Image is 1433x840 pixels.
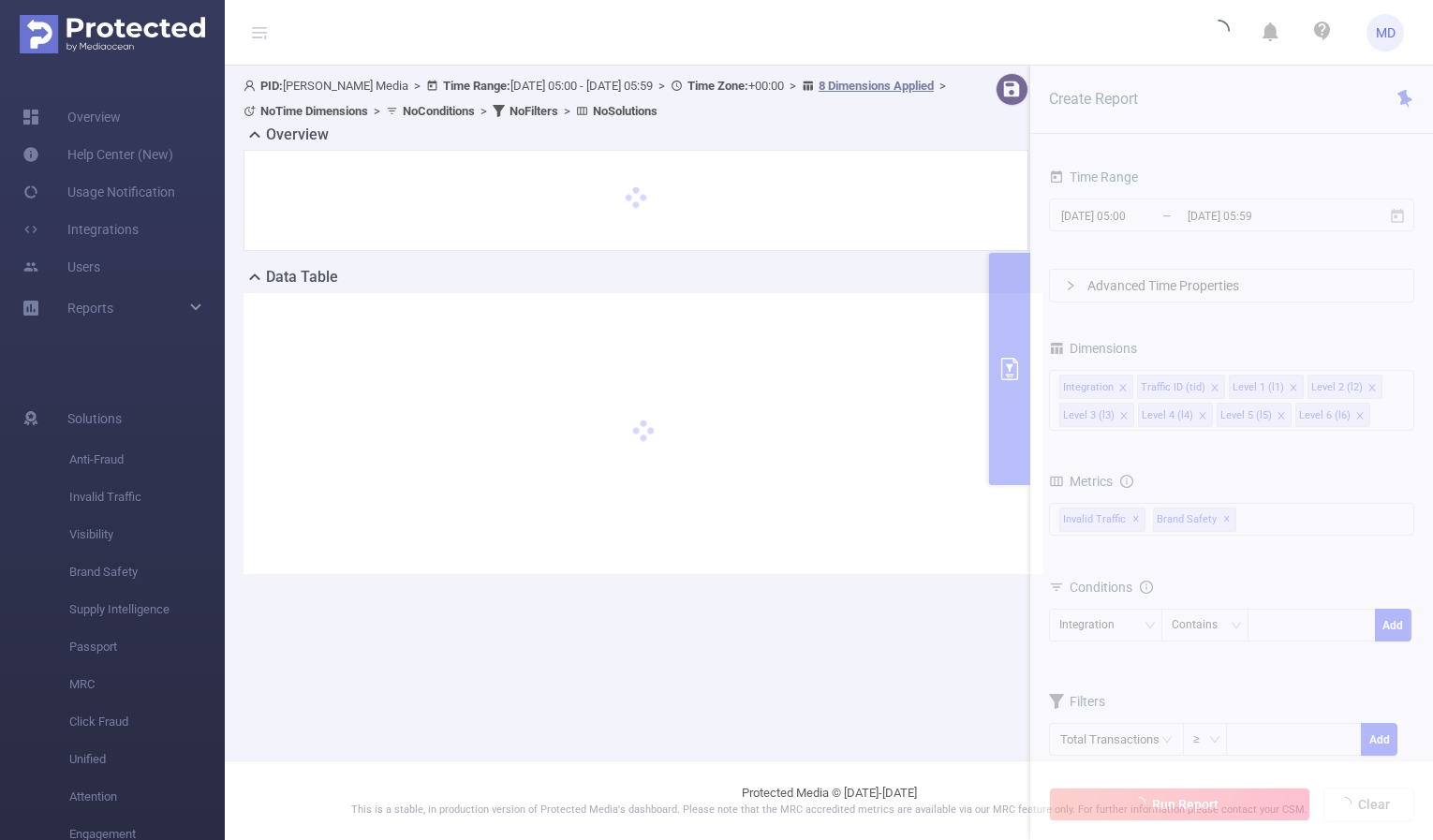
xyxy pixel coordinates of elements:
[558,104,576,118] span: >
[819,79,934,93] u: 8 Dimensions Applied
[1207,20,1230,46] i: icon: loading
[272,803,1386,818] p: This is a stable, in production version of Protected Media's dashboard. Please note that the MRC ...
[260,104,368,118] b: No Time Dimensions
[260,79,283,93] b: PID:
[225,760,1433,840] footer: Protected Media © [DATE]-[DATE]
[784,79,802,93] span: >
[22,248,100,286] a: Users
[368,104,386,118] span: >
[1376,14,1396,52] span: MD
[266,124,329,146] h2: Overview
[266,266,338,288] h2: Data Table
[67,289,113,327] a: Reports
[22,98,121,136] a: Overview
[475,104,493,118] span: >
[687,79,748,93] b: Time Zone:
[69,741,225,778] span: Unified
[69,628,225,666] span: Passport
[22,211,139,248] a: Integrations
[69,553,225,591] span: Brand Safety
[67,400,122,437] span: Solutions
[69,516,225,553] span: Visibility
[20,15,205,53] img: Protected Media
[69,441,225,479] span: Anti-Fraud
[934,79,952,93] span: >
[443,79,510,93] b: Time Range:
[244,79,952,118] span: [PERSON_NAME] Media [DATE] 05:00 - [DATE] 05:59 +00:00
[69,703,225,741] span: Click Fraud
[244,80,260,92] i: icon: user
[69,479,225,516] span: Invalid Traffic
[67,301,113,316] span: Reports
[593,104,657,118] b: No Solutions
[22,136,173,173] a: Help Center (New)
[69,666,225,703] span: MRC
[510,104,558,118] b: No Filters
[69,778,225,816] span: Attention
[653,79,671,93] span: >
[408,79,426,93] span: >
[69,591,225,628] span: Supply Intelligence
[403,104,475,118] b: No Conditions
[22,173,175,211] a: Usage Notification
